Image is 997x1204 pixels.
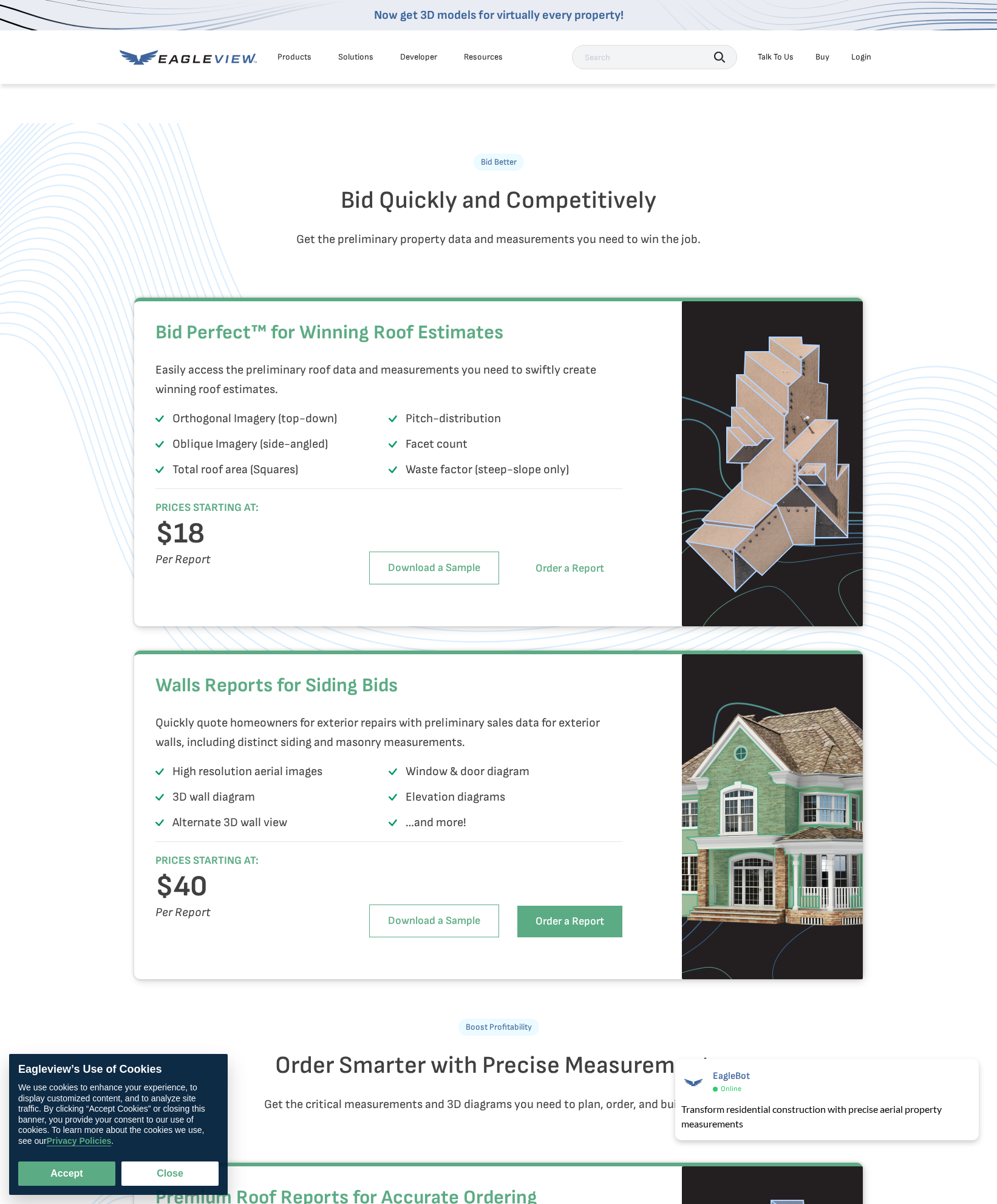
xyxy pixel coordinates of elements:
h6: PRICES STARTING AT: [155,854,330,868]
div: Resources [464,52,503,63]
p: Bid Better [474,154,524,171]
p: Easily access the preliminary roof data and measurements you need to swiftly create winning roof ... [155,360,616,399]
a: Buy [815,52,829,63]
h2: Walls Reports for Siding Bids [155,668,622,704]
p: Waste factor (steep-slope only) [406,460,569,479]
h3: $18 [155,524,330,544]
p: High resolution aerial images [172,762,322,781]
p: Get the critical measurements and 3D diagrams you need to plan, order, and build smarter. [143,1095,854,1114]
input: Search [572,45,737,69]
img: EagleBot [681,1070,706,1095]
h6: PRICES STARTING AT: [155,501,330,515]
i: Per Report [155,905,211,920]
p: Orthogonal Imagery (top-down) [172,409,337,428]
h3: $40 [155,877,330,897]
p: Alternate 3D wall view [172,813,287,832]
h2: Bid Quickly and Competitively [143,186,854,215]
i: Per Report [155,552,211,567]
button: Accept [18,1161,115,1186]
div: Login [851,52,871,63]
a: Order a Report [517,906,622,937]
button: Close [121,1161,219,1186]
div: Products [277,52,311,63]
p: Facet count [406,434,468,454]
p: Boost Profitability [458,1019,539,1036]
a: Now get 3D models for virtually every property! [374,8,624,22]
h2: Order Smarter with Precise Measurements [143,1051,854,1080]
span: Online [721,1084,741,1093]
div: Eagleview’s Use of Cookies [18,1063,219,1076]
p: …and more! [406,813,466,832]
a: Privacy Policies [47,1136,112,1146]
p: Window & door diagram [406,762,529,781]
p: Elevation diagrams [406,787,505,807]
a: Developer [400,52,437,63]
p: Get the preliminary property data and measurements you need to win the job. [143,230,854,249]
a: Download a Sample [369,552,499,584]
span: EagleBot [713,1070,750,1082]
div: Solutions [338,52,373,63]
div: We use cookies to enhance your experience, to display customized content, and to analyze site tra... [18,1083,219,1146]
p: Quickly quote homeowners for exterior repairs with preliminary sales data for exterior walls, inc... [155,713,616,752]
div: Talk To Us [758,52,794,63]
div: Transform residential construction with precise aerial property measurements [681,1102,973,1131]
p: Oblique Imagery (side-angled) [172,434,328,454]
p: Pitch-distribution [406,409,501,428]
a: Download a Sample [369,905,499,937]
h2: Bid Perfect™ for Winning Roof Estimates [155,315,622,351]
p: Total roof area (Squares) [172,460,298,479]
a: Order a Report [517,553,622,584]
p: 3D wall diagram [172,787,255,807]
